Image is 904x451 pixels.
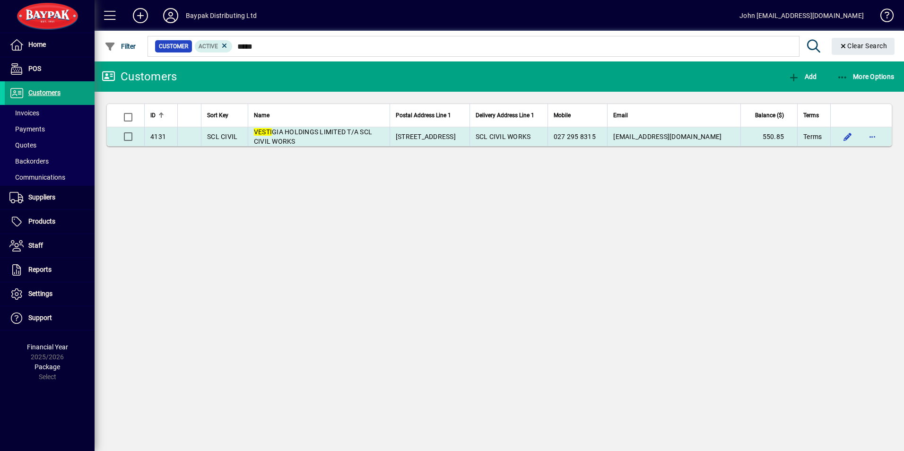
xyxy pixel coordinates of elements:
[5,169,95,185] a: Communications
[5,210,95,234] a: Products
[476,133,531,140] span: SCL CIVIL WORKS
[125,7,156,24] button: Add
[396,110,451,121] span: Postal Address Line 1
[834,68,897,85] button: More Options
[102,38,139,55] button: Filter
[5,282,95,306] a: Settings
[739,8,864,23] div: John [EMAIL_ADDRESS][DOMAIN_NAME]
[839,42,887,50] span: Clear Search
[28,290,52,297] span: Settings
[207,110,228,121] span: Sort Key
[613,110,735,121] div: Email
[554,133,596,140] span: 027 295 8315
[9,157,49,165] span: Backorders
[873,2,892,33] a: Knowledge Base
[207,133,237,140] span: SCL CIVIL
[5,186,95,209] a: Suppliers
[5,121,95,137] a: Payments
[837,73,895,80] span: More Options
[254,128,372,145] span: GIA HOLDINGS LIMITED T/A SCL CIVIL WORKS
[840,129,855,144] button: Edit
[28,217,55,225] span: Products
[803,132,822,141] span: Terms
[740,127,797,146] td: 550.85
[28,41,46,48] span: Home
[9,141,36,149] span: Quotes
[747,110,792,121] div: Balance ($)
[5,57,95,81] a: POS
[786,68,819,85] button: Add
[28,193,55,201] span: Suppliers
[9,109,39,117] span: Invoices
[5,33,95,57] a: Home
[199,43,218,50] span: Active
[28,314,52,321] span: Support
[5,153,95,169] a: Backorders
[865,129,880,144] button: More options
[5,105,95,121] a: Invoices
[28,266,52,273] span: Reports
[104,43,136,50] span: Filter
[554,110,601,121] div: Mobile
[156,7,186,24] button: Profile
[832,38,895,55] button: Clear
[476,110,534,121] span: Delivery Address Line 1
[613,110,628,121] span: Email
[159,42,188,51] span: Customer
[5,234,95,258] a: Staff
[5,258,95,282] a: Reports
[254,110,269,121] span: Name
[28,89,61,96] span: Customers
[554,110,571,121] span: Mobile
[396,133,456,140] span: [STREET_ADDRESS]
[195,40,233,52] mat-chip: Activation Status: Active
[9,125,45,133] span: Payments
[9,173,65,181] span: Communications
[186,8,257,23] div: Baypak Distributing Ltd
[28,242,43,249] span: Staff
[5,137,95,153] a: Quotes
[102,69,177,84] div: Customers
[150,110,172,121] div: ID
[613,133,721,140] span: [EMAIL_ADDRESS][DOMAIN_NAME]
[254,128,272,136] em: VESTI
[788,73,817,80] span: Add
[150,133,166,140] span: 4131
[755,110,784,121] span: Balance ($)
[150,110,156,121] span: ID
[5,306,95,330] a: Support
[35,363,60,371] span: Package
[27,343,68,351] span: Financial Year
[28,65,41,72] span: POS
[254,110,384,121] div: Name
[803,110,819,121] span: Terms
